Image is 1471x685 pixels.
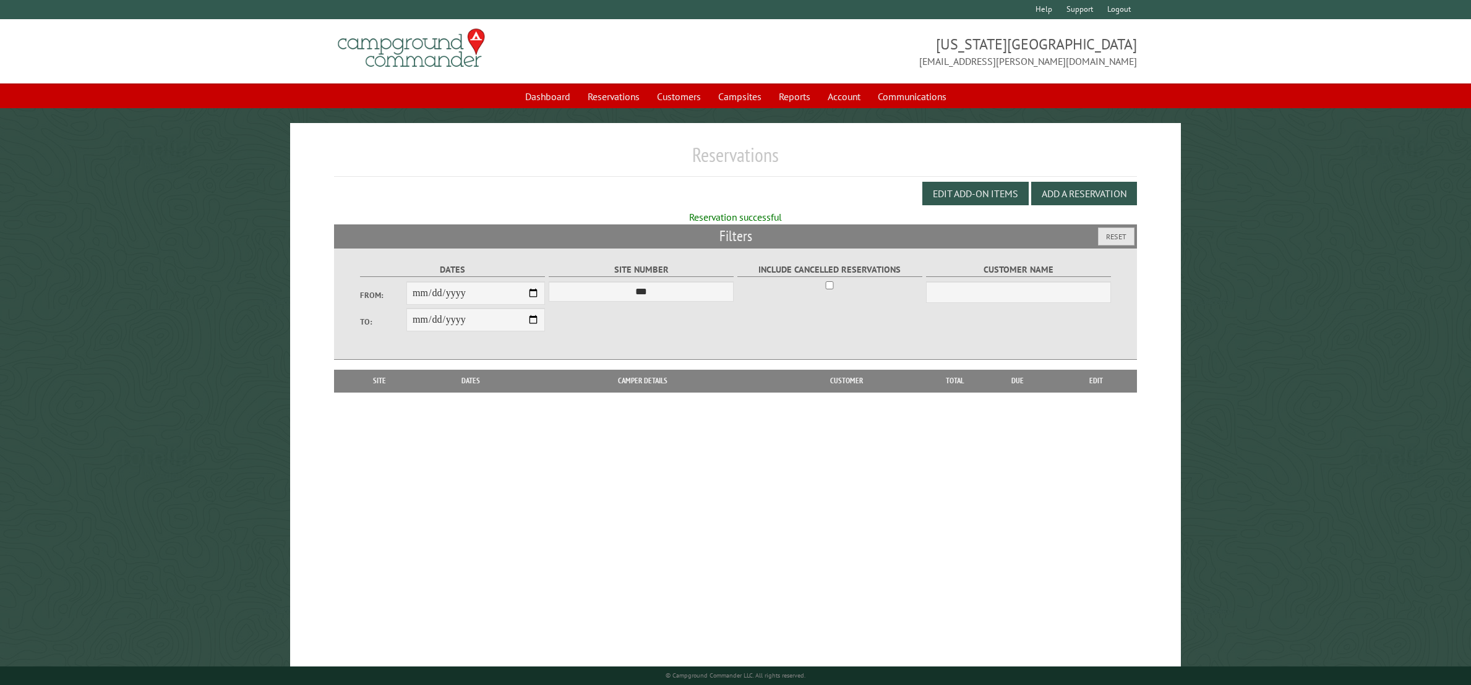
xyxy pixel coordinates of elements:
h1: Reservations [334,143,1136,177]
label: Include Cancelled Reservations [737,263,922,277]
button: Reset [1098,228,1134,245]
th: Total [930,370,979,392]
button: Add a Reservation [1031,182,1137,205]
h2: Filters [334,224,1136,248]
label: To: [360,316,406,328]
div: Reservation successful [334,210,1136,224]
a: Communications [870,85,954,108]
button: Edit Add-on Items [922,182,1029,205]
img: Campground Commander [334,24,489,72]
label: Site Number [549,263,734,277]
th: Camper Details [523,370,763,392]
label: Dates [360,263,545,277]
a: Reservations [580,85,647,108]
a: Account [820,85,868,108]
th: Edit [1055,370,1137,392]
span: [US_STATE][GEOGRAPHIC_DATA] [EMAIL_ADDRESS][PERSON_NAME][DOMAIN_NAME] [735,34,1137,69]
a: Campsites [711,85,769,108]
th: Site [340,370,419,392]
a: Reports [771,85,818,108]
th: Due [979,370,1055,392]
th: Dates [419,370,523,392]
small: © Campground Commander LLC. All rights reserved. [666,671,805,679]
th: Customer [763,370,930,392]
label: Customer Name [926,263,1111,277]
a: Customers [650,85,708,108]
label: From: [360,289,406,301]
a: Dashboard [518,85,578,108]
